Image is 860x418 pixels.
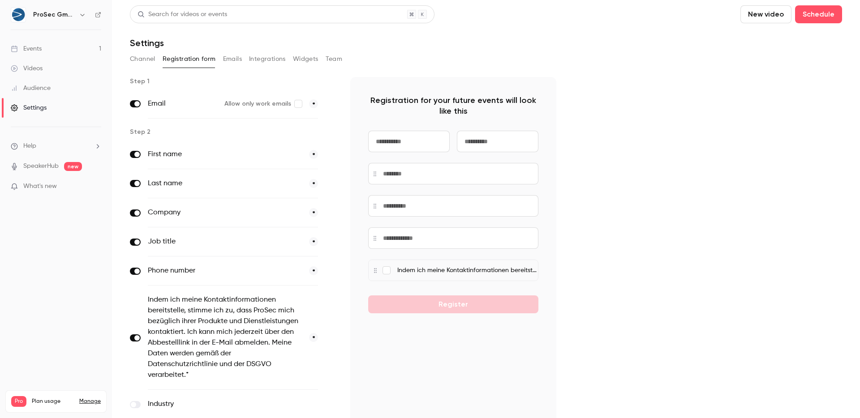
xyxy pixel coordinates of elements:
h6: ProSec GmbH [33,10,75,19]
button: Registration form [163,52,216,66]
button: New video [740,5,791,23]
button: Channel [130,52,155,66]
a: Manage [79,398,101,405]
button: Widgets [293,52,318,66]
label: Indem ich meine Kontaktinformationen bereitstelle, stimme ich zu, dass ProSec mich bezüglich ihre... [148,294,302,380]
label: Industry [148,399,281,409]
p: Step 2 [130,128,336,136]
button: Schedule [795,5,842,23]
span: new [64,162,82,171]
div: Videos [11,64,43,73]
span: What's new [23,182,57,191]
label: Email [148,98,217,109]
label: First name [148,149,302,160]
span: Plan usage [32,398,74,405]
div: Settings [11,103,47,112]
p: Registration for your future events will look like this [368,95,538,116]
label: Job title [148,236,302,247]
button: Team [326,52,343,66]
div: Audience [11,84,51,93]
img: ProSec GmbH [11,8,26,22]
p: Step 1 [130,77,336,86]
span: Help [23,141,36,151]
li: help-dropdown-opener [11,141,101,151]
div: Events [11,44,42,53]
button: Emails [223,52,242,66]
label: Company [148,207,302,218]
a: SpeakerHub [23,162,59,171]
button: Integrations [249,52,286,66]
label: Allow only work emails [224,99,302,108]
label: Phone number [148,265,302,276]
div: Search for videos or events [138,10,227,19]
h1: Settings [130,38,164,48]
span: Pro [11,396,26,407]
label: Last name [148,178,302,189]
p: Indem ich meine Kontaktinformationen bereitstelle, stimme ich zu, dass ProSec mich bezüglich ihre... [397,266,538,275]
